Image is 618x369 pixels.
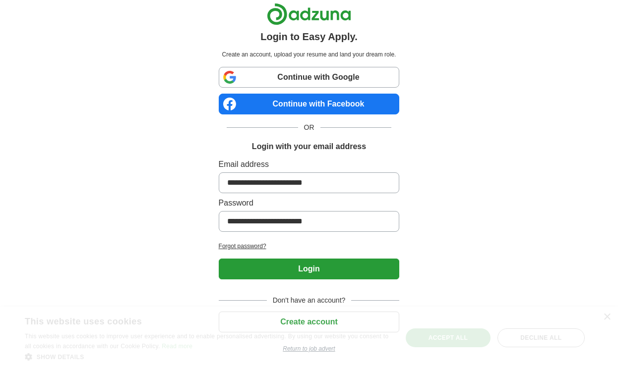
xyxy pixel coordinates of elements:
div: Close [603,314,611,321]
a: Continue with Google [219,67,400,88]
a: Forgot password? [219,242,400,251]
div: Decline all [497,328,585,347]
label: Email address [219,158,400,170]
div: This website uses cookies [25,313,366,327]
label: Password [219,197,400,209]
div: Show details [25,352,391,362]
div: Accept all [406,328,491,347]
a: Continue with Facebook [219,94,400,114]
h1: Login to Easy Apply. [260,29,358,44]
p: Create an account, upload your resume and land your dream role. [221,50,398,59]
a: Read more, opens a new window [162,343,192,350]
span: Show details [37,354,84,361]
span: OR [298,122,320,133]
img: Adzuna logo [267,3,351,25]
h1: Login with your email address [252,141,366,153]
button: Login [219,259,400,279]
span: Don't have an account? [267,295,352,306]
span: This website uses cookies to improve user experience and to enable personalised advertising. By u... [25,333,388,350]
